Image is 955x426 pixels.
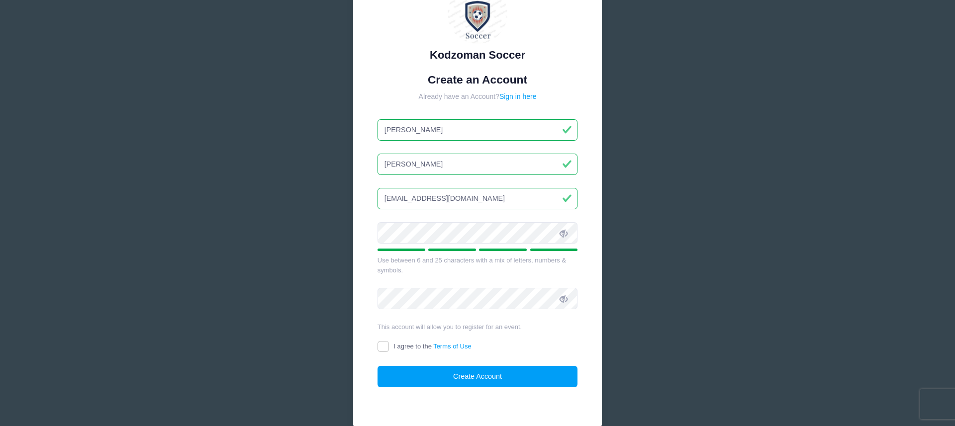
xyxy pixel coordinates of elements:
input: Last Name [378,154,578,175]
button: Create Account [378,366,578,387]
h1: Create an Account [378,73,578,86]
div: Kodzoman Soccer [378,47,578,63]
span: I agree to the [393,342,471,350]
div: Use between 6 and 25 characters with a mix of letters, numbers & symbols. [378,256,578,275]
div: Already have an Account? [378,91,578,102]
a: Sign in here [499,92,537,100]
input: Email [378,188,578,209]
input: First Name [378,119,578,141]
div: This account will allow you to register for an event. [378,322,578,332]
input: I agree to theTerms of Use [378,341,389,352]
a: Terms of Use [433,342,472,350]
